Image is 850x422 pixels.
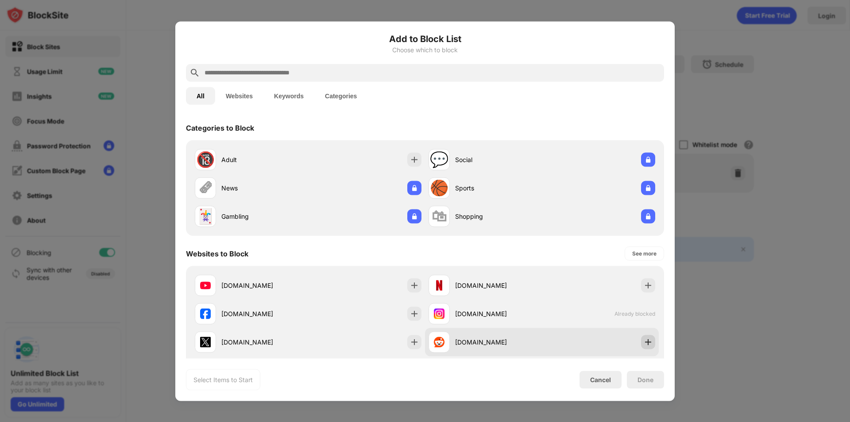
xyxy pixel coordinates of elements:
button: Categories [314,87,367,105]
button: Websites [215,87,263,105]
div: 💬 [430,151,448,169]
div: Done [637,376,653,383]
div: 🏀 [430,179,448,197]
div: Select Items to Start [193,375,253,384]
img: favicons [434,337,444,347]
div: Sports [455,183,542,193]
div: 🃏 [196,207,215,225]
img: favicons [434,308,444,319]
div: Cancel [590,376,611,383]
div: Categories to Block [186,123,254,132]
div: Adult [221,155,308,164]
img: favicons [200,337,211,347]
div: 🛍 [432,207,447,225]
img: favicons [200,308,211,319]
div: Gambling [221,212,308,221]
div: [DOMAIN_NAME] [455,309,542,318]
div: 🗞 [198,179,213,197]
div: [DOMAIN_NAME] [221,337,308,347]
div: Websites to Block [186,249,248,258]
div: Choose which to block [186,46,664,53]
img: favicons [434,280,444,290]
button: All [186,87,215,105]
div: [DOMAIN_NAME] [455,337,542,347]
div: Shopping [455,212,542,221]
button: Keywords [263,87,314,105]
div: [DOMAIN_NAME] [221,309,308,318]
span: Already blocked [614,310,655,317]
div: [DOMAIN_NAME] [455,281,542,290]
div: 🔞 [196,151,215,169]
div: See more [632,249,657,258]
h6: Add to Block List [186,32,664,45]
img: search.svg [189,67,200,78]
div: [DOMAIN_NAME] [221,281,308,290]
div: News [221,183,308,193]
img: favicons [200,280,211,290]
div: Social [455,155,542,164]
